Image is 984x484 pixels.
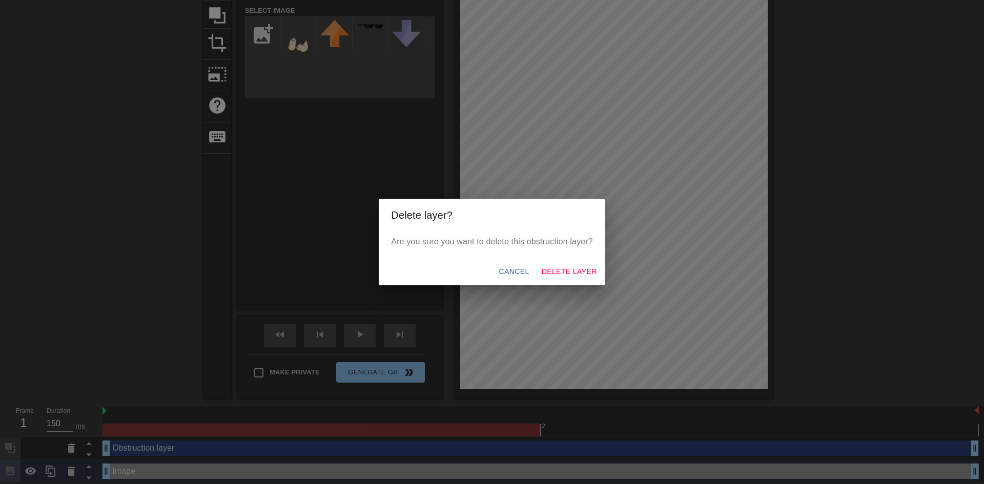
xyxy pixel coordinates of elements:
[495,262,533,281] button: Cancel
[391,207,592,223] h2: Delete layer?
[542,265,597,278] span: Delete Layer
[499,265,529,278] span: Cancel
[391,236,592,248] p: Are you sure you want to delete this obstruction layer?
[538,262,601,281] button: Delete Layer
